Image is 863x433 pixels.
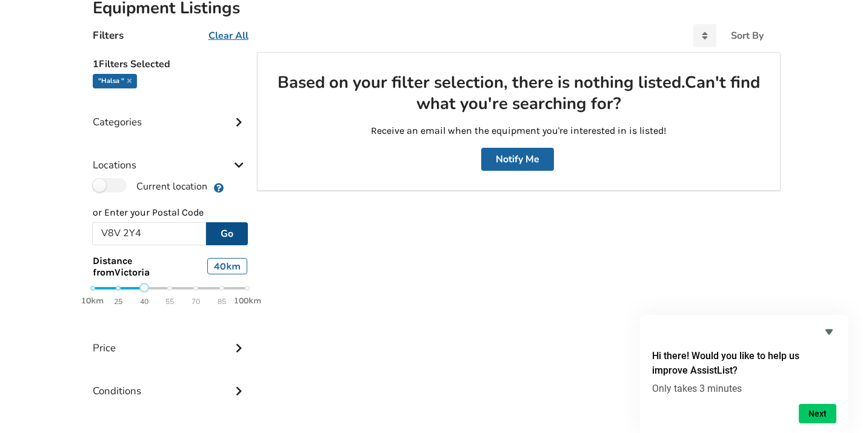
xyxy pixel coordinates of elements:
[277,72,760,115] h2: Based on your filter selection, there is nothing listed. Can't find what you're searching for?
[192,295,200,309] span: 70
[206,222,248,245] button: Go
[93,206,248,220] p: or Enter your Postal Code
[93,52,248,74] h5: 1 Filters Selected
[277,124,760,138] p: Receive an email when the equipment you're interested in is listed!
[165,295,174,309] span: 55
[799,404,836,423] button: Next question
[92,222,207,245] input: Post Code
[93,74,137,88] div: "halsa "
[93,91,248,134] div: Categories
[234,296,261,306] strong: 100km
[114,295,122,309] span: 25
[822,325,836,339] button: Hide survey
[93,134,248,177] div: Locations
[93,255,172,278] span: Distance from Victoria
[731,31,764,41] div: Sort By
[652,349,836,378] h2: Hi there! Would you like to help us improve AssistList?
[140,295,148,309] span: 40
[652,325,836,423] div: Hi there! Would you like to help us improve AssistList?
[207,258,247,274] div: 40 km
[481,148,554,171] button: Notify Me
[81,296,104,306] strong: 10km
[93,178,207,194] label: Current location
[93,360,248,403] div: Conditions
[93,317,248,360] div: Price
[652,383,836,394] p: Only takes 3 minutes
[208,29,248,42] u: Clear All
[218,295,226,309] span: 85
[93,28,124,42] h4: Filters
